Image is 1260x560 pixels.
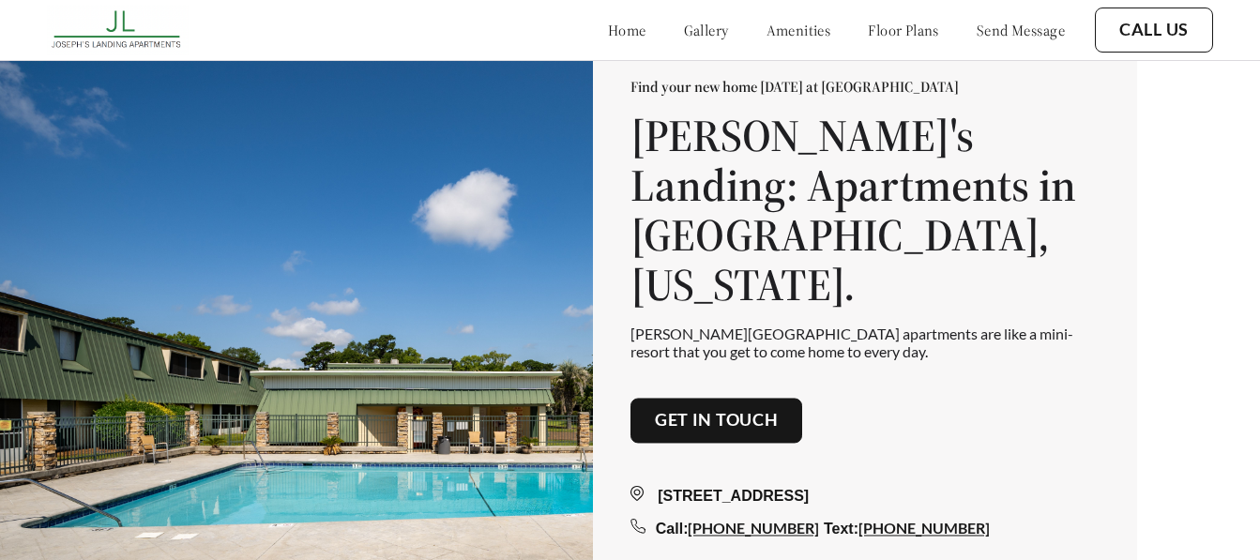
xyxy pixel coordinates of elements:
[630,325,1100,360] p: [PERSON_NAME][GEOGRAPHIC_DATA] apartments are like a mini-resort that you get to come home to eve...
[630,485,1100,507] div: [STREET_ADDRESS]
[630,78,1100,97] p: Find your new home [DATE] at [GEOGRAPHIC_DATA]
[767,21,831,39] a: amenities
[688,519,819,537] a: [PHONE_NUMBER]
[977,21,1065,39] a: send message
[630,112,1100,310] h1: [PERSON_NAME]'s Landing: Apartments in [GEOGRAPHIC_DATA], [US_STATE].
[858,519,990,537] a: [PHONE_NUMBER]
[655,410,779,431] a: Get in touch
[824,521,858,537] span: Text:
[684,21,729,39] a: gallery
[608,21,646,39] a: home
[1119,20,1189,40] a: Call Us
[868,21,939,39] a: floor plans
[630,398,803,443] button: Get in touch
[656,521,689,537] span: Call:
[47,5,189,55] img: josephs_landing_logo.png
[1095,8,1213,53] button: Call Us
